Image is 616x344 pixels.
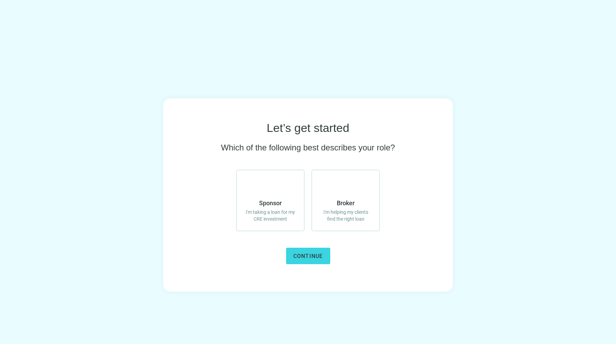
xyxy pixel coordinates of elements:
[337,199,355,207] span: Broker
[293,253,323,259] span: Continue
[286,248,330,264] button: Continue
[259,199,282,207] span: Sponsor
[221,142,395,153] span: Which of the following best describes your role?
[267,120,349,135] span: Let’s get started
[244,209,297,222] span: I'm taking a loan for my CRE investment
[319,209,372,222] span: I'm helping my clients find the right loan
